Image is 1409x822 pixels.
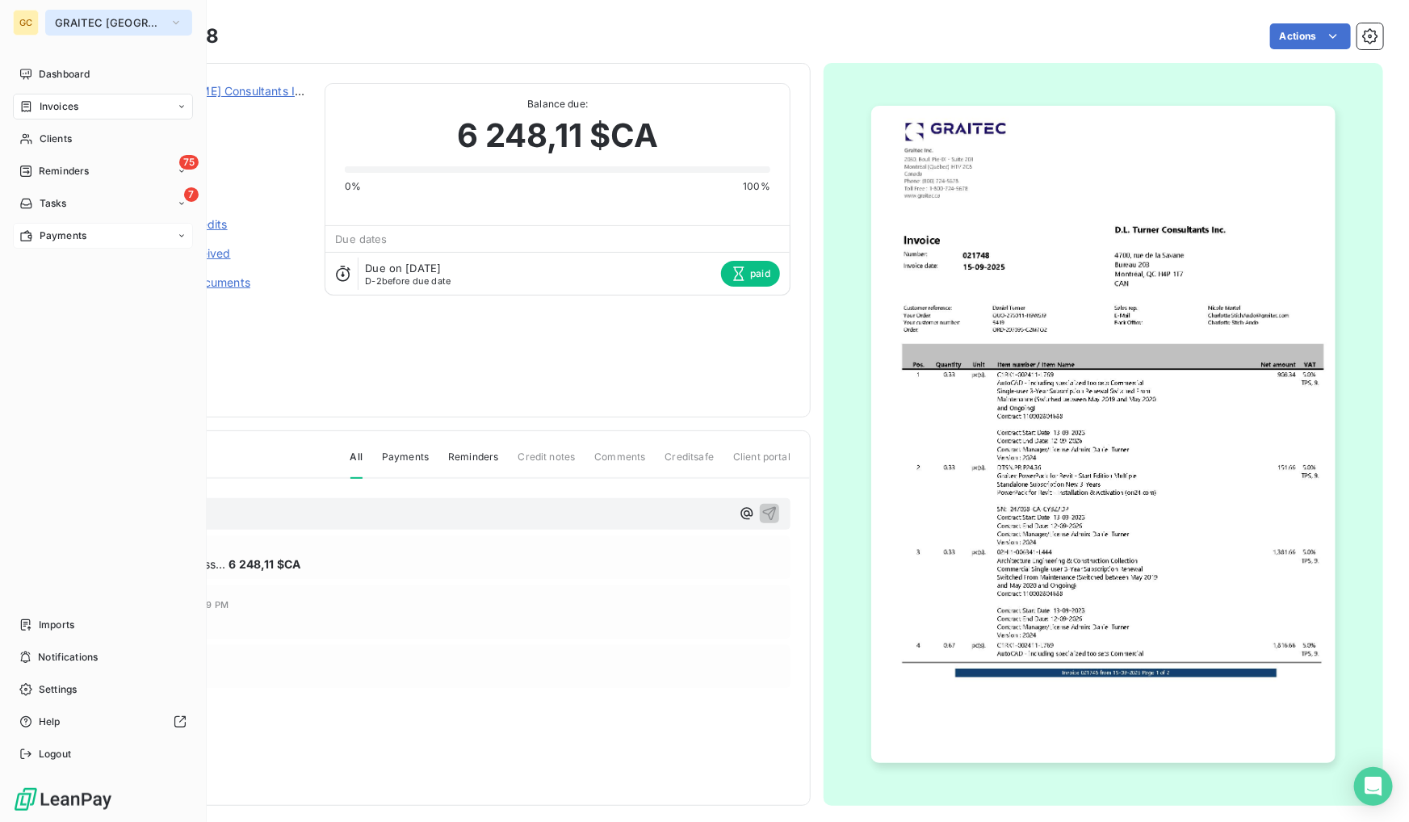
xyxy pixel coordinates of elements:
img: invoice_thumbnail [871,106,1336,763]
span: Dashboard [39,67,90,82]
a: Help [13,709,193,735]
span: Tasks [40,196,67,211]
span: Creditsafe [665,450,715,477]
span: Payments [382,450,429,477]
span: Comments [594,450,645,477]
span: Clients [40,132,72,146]
span: Client portal [733,450,790,477]
span: D-2 [365,275,381,287]
span: Settings [39,682,77,697]
span: 6 248,11 $CA [457,111,659,160]
span: Payments [40,229,86,243]
span: 7 [184,187,199,202]
div: Open Intercom Messenger [1354,767,1393,806]
img: Logo LeanPay [13,786,113,812]
a: [PERSON_NAME] Consultants Inc. [127,84,312,98]
span: 75 [179,155,199,170]
span: Reminders [39,164,89,178]
span: Due on [DATE] [365,262,441,275]
span: Due dates [335,233,387,245]
span: Notifications [38,650,98,665]
span: before due date [365,276,451,286]
span: 100% [743,179,770,194]
span: Logout [39,747,71,761]
span: C5419 [127,103,305,115]
span: paid [721,261,780,287]
div: GC [13,10,39,36]
span: Credit notes [518,450,576,477]
span: 6 248,11 $CA [229,556,300,572]
span: 0% [345,179,361,194]
span: All [350,450,363,479]
span: Reminders [448,450,498,477]
span: Imports [39,618,74,632]
button: Actions [1270,23,1351,49]
span: Invoices [40,99,78,114]
span: Balance due: [345,97,770,111]
span: Help [39,715,61,729]
span: GRAITEC [GEOGRAPHIC_DATA] [55,16,163,29]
